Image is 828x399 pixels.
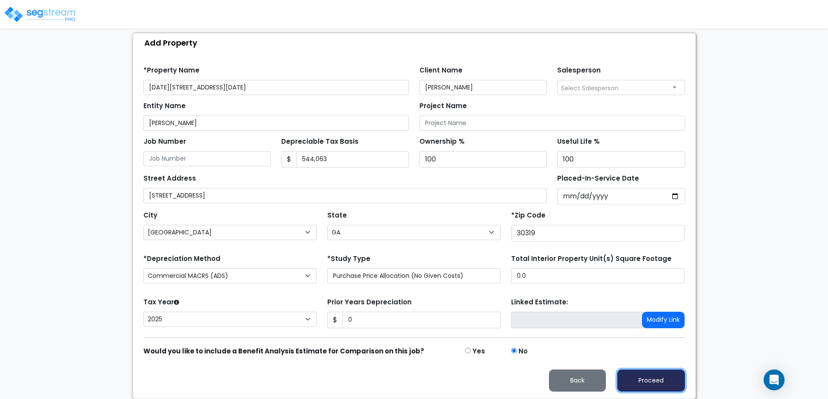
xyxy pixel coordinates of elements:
a: Back [542,374,613,385]
label: *Study Type [327,254,370,264]
label: Linked Estimate: [511,297,568,307]
label: City [143,211,157,221]
label: *Depreciation Method [143,254,220,264]
input: 0.00 [296,151,409,168]
label: No [519,346,528,356]
label: Client Name [419,66,462,76]
label: Prior Years Depreciation [327,297,412,307]
label: Yes [472,346,485,356]
input: Street Address [143,188,547,203]
input: Zip Code [511,225,685,241]
input: 0.00 [343,312,501,328]
input: Client Name [419,80,547,95]
label: Useful Life % [557,137,600,147]
label: Job Number [143,137,186,147]
label: *Zip Code [511,211,545,221]
input: Useful Life % [557,151,685,168]
button: Proceed [617,369,685,392]
label: Street Address [143,174,196,184]
img: logo_pro_r.png [3,6,77,23]
label: Placed-In-Service Date [557,174,639,184]
label: Depreciable Tax Basis [281,137,359,147]
strong: Would you like to include a Benefit Analysis Estimate for Comparison on this job? [143,346,424,356]
label: Total Interior Property Unit(s) Square Footage [511,254,672,264]
input: Ownership % [419,151,547,168]
label: Entity Name [143,101,186,111]
label: Ownership % [419,137,465,147]
button: Modify Link [642,312,685,328]
label: *Property Name [143,66,200,76]
span: $ [281,151,297,168]
div: Open Intercom Messenger [764,369,785,390]
input: Project Name [419,115,685,131]
span: Select Salesperson [561,84,619,92]
button: Back [549,369,606,392]
input: Property Name [143,80,409,95]
label: Project Name [419,101,467,111]
div: Add Property [137,33,695,52]
span: $ [327,312,343,328]
label: Salesperson [557,66,601,76]
input: Job Number [143,151,271,166]
label: Tax Year [143,297,179,307]
input: total square foot [511,268,685,284]
input: Entity Name [143,115,409,131]
label: State [327,211,347,221]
